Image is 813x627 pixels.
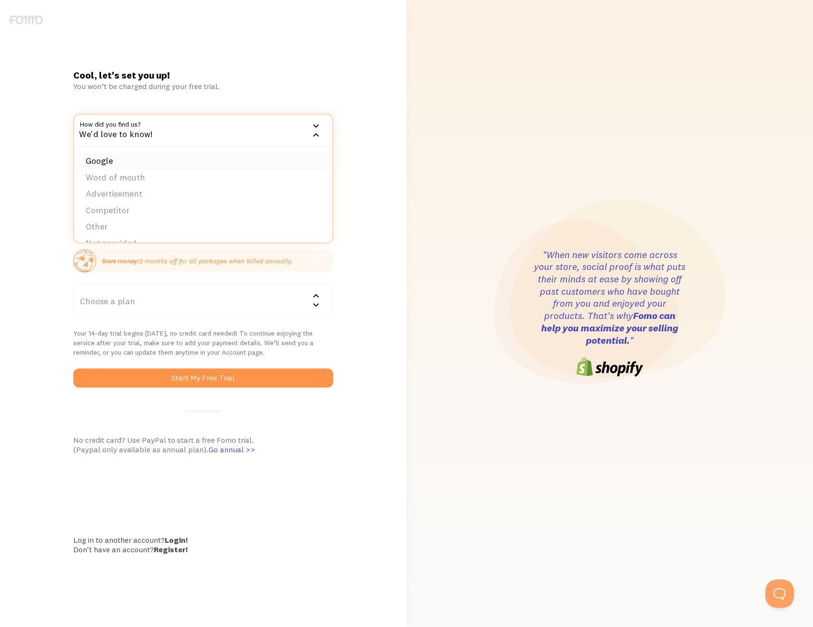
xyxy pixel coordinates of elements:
[73,368,333,388] button: Start My Free Trial
[73,435,333,454] div: No credit card? Use PayPal to start a free Fomo trial. (Paypal only available as annual plan).
[9,15,43,24] img: fomo-logo-gray-b99e0e8ada9f9040e2984d0d95b3b12da0074ffd48d1e5cb62ac37fc77b0b268.svg
[73,69,333,81] h1: Cool, let's set you up!
[576,358,643,377] img: shopify-logo-6cb0242e8808f3daf4ae861e06351a6977ea544d1a5c563fd64e3e69b7f1d4c4.png
[102,257,139,265] strong: Save money:
[165,535,188,545] a: Login!
[74,186,332,202] li: Advertisement
[73,545,333,554] div: Don't have an account?
[73,114,333,147] div: We'd love to know!
[73,81,333,91] div: You won’t be charged during your free trial.
[765,579,794,608] iframe: Help Scout Beacon - Open
[534,249,686,347] h3: "When new visitors come across your store, social proof is what puts their minds at ease by showi...
[208,445,255,454] span: Go annual >>
[74,169,332,186] li: Word of mouth
[74,202,332,219] li: Competitor
[102,256,293,266] p: 2 months off for all packages when billed annually.
[74,153,332,169] li: Google
[154,545,188,554] a: Register!
[73,328,333,357] p: Your 14-day trial begins [DATE], no credit card needed! To continue enjoying the service after yo...
[74,235,332,252] li: Not provided
[74,219,332,235] li: Other
[73,535,333,545] div: Log in to another account?
[73,284,333,317] div: Choose a plan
